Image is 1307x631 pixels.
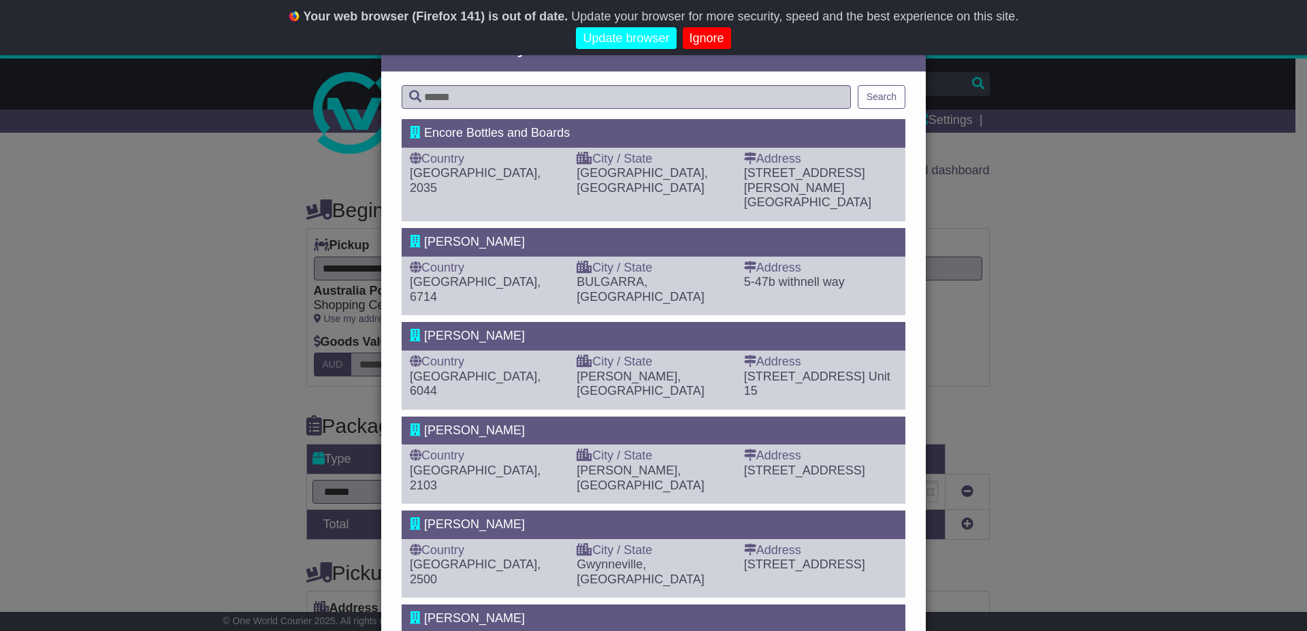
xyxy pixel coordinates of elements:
[410,152,563,167] div: Country
[410,370,540,398] span: [GEOGRAPHIC_DATA], 6044
[424,235,525,248] span: [PERSON_NAME]
[744,543,897,558] div: Address
[577,166,707,195] span: [GEOGRAPHIC_DATA], [GEOGRAPHIC_DATA]
[744,166,865,195] span: [STREET_ADDRESS][PERSON_NAME]
[410,166,540,195] span: [GEOGRAPHIC_DATA], 2035
[744,261,897,276] div: Address
[577,464,704,492] span: [PERSON_NAME], [GEOGRAPHIC_DATA]
[577,370,704,398] span: [PERSON_NAME], [GEOGRAPHIC_DATA]
[577,543,730,558] div: City / State
[744,152,897,167] div: Address
[744,370,865,383] span: [STREET_ADDRESS]
[744,370,890,398] span: Unit 15
[577,275,704,304] span: BULGARRA, [GEOGRAPHIC_DATA]
[410,449,563,464] div: Country
[571,10,1018,23] span: Update your browser for more security, speed and the best experience on this site.
[424,329,525,342] span: [PERSON_NAME]
[424,126,570,140] span: Encore Bottles and Boards
[577,449,730,464] div: City / State
[410,557,540,586] span: [GEOGRAPHIC_DATA], 2500
[858,85,905,109] button: Search
[424,611,525,625] span: [PERSON_NAME]
[304,10,568,23] b: Your web browser (Firefox 141) is out of date.
[577,261,730,276] div: City / State
[410,261,563,276] div: Country
[410,275,540,304] span: [GEOGRAPHIC_DATA], 6714
[577,355,730,370] div: City / State
[424,423,525,437] span: [PERSON_NAME]
[683,27,731,50] a: Ignore
[576,27,676,50] a: Update browser
[410,543,563,558] div: Country
[744,355,897,370] div: Address
[744,195,871,209] span: [GEOGRAPHIC_DATA]
[744,557,865,571] span: [STREET_ADDRESS]
[410,464,540,492] span: [GEOGRAPHIC_DATA], 2103
[410,355,563,370] div: Country
[424,517,525,531] span: [PERSON_NAME]
[577,557,704,586] span: Gwynneville, [GEOGRAPHIC_DATA]
[744,275,845,289] span: 5-47b withnell way
[744,464,865,477] span: [STREET_ADDRESS]
[744,449,897,464] div: Address
[577,152,730,167] div: City / State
